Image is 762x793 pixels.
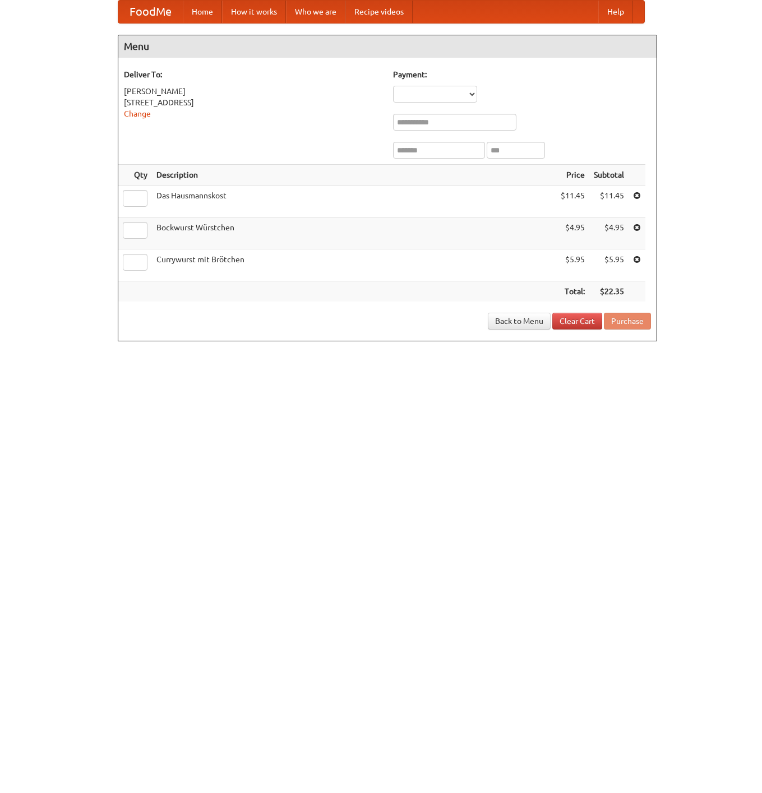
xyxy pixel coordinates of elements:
[556,217,589,249] td: $4.95
[152,249,556,281] td: Currywurst mit Brötchen
[598,1,633,23] a: Help
[124,109,151,118] a: Change
[222,1,286,23] a: How it works
[589,281,629,302] th: $22.35
[124,86,382,97] div: [PERSON_NAME]
[589,217,629,249] td: $4.95
[488,313,551,330] a: Back to Menu
[556,165,589,186] th: Price
[152,217,556,249] td: Bockwurst Würstchen
[124,69,382,80] h5: Deliver To:
[552,313,602,330] a: Clear Cart
[124,97,382,108] div: [STREET_ADDRESS]
[286,1,345,23] a: Who we are
[152,186,556,217] td: Das Hausmannskost
[604,313,651,330] button: Purchase
[345,1,413,23] a: Recipe videos
[118,35,657,58] h4: Menu
[118,165,152,186] th: Qty
[556,186,589,217] td: $11.45
[118,1,183,23] a: FoodMe
[152,165,556,186] th: Description
[589,186,629,217] td: $11.45
[556,249,589,281] td: $5.95
[183,1,222,23] a: Home
[589,165,629,186] th: Subtotal
[393,69,651,80] h5: Payment:
[589,249,629,281] td: $5.95
[556,281,589,302] th: Total:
